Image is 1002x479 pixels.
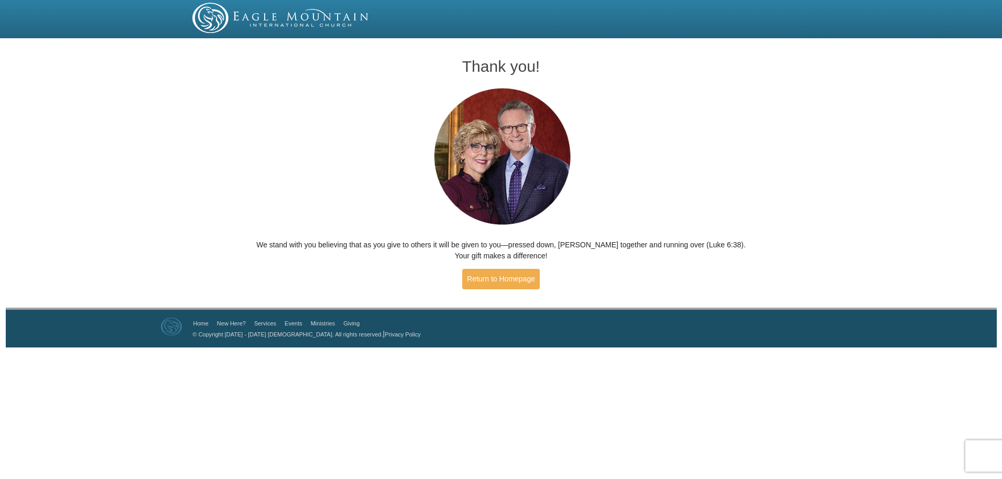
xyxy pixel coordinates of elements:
a: © Copyright [DATE] - [DATE] [DEMOGRAPHIC_DATA]. All rights reserved. [193,331,383,338]
a: Ministries [311,320,335,326]
p: | [189,329,421,340]
a: Home [193,320,209,326]
h1: Thank you! [256,58,746,75]
img: Pastors George and Terri Pearsons [424,85,579,229]
a: Return to Homepage [462,269,540,289]
p: We stand with you believing that as you give to others it will be given to you—pressed down, [PER... [256,239,746,262]
a: New Here? [217,320,246,326]
a: Giving [343,320,360,326]
a: Services [254,320,276,326]
img: EMIC [192,3,369,33]
img: Eagle Mountain International Church [161,318,182,335]
a: Events [285,320,302,326]
a: Privacy Policy [385,331,420,338]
